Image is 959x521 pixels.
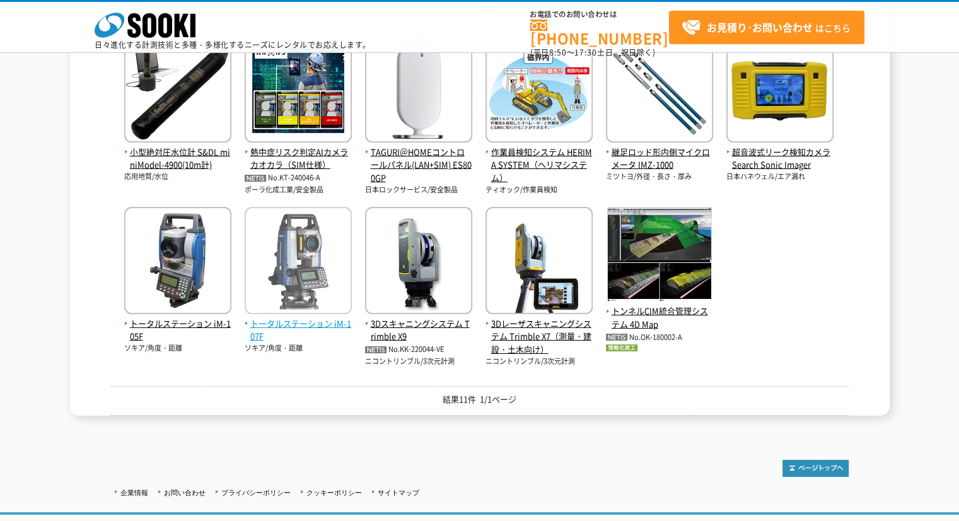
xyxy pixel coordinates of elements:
[485,207,593,317] img: Trimble X7（測量・建設・土木向け）
[120,489,148,496] a: 企業情報
[365,146,472,185] span: TAGURI＠HOMEコントロールパネル(LAN+SIM) ES800GP
[221,489,291,496] a: プライバシーポリシー
[365,185,472,196] p: 日本ロックサービス/安全製品
[726,146,834,172] span: 超音波式リーク検知カメラ Search Sonic Imager
[365,356,472,367] p: ニコントリンブル/3次元計測
[530,20,669,45] a: [PHONE_NUMBER]
[245,304,352,343] a: トータルステーション iM-107F
[124,304,231,343] a: トータルステーション iM-105F
[485,146,593,185] span: 作業員検知システム HERIMA SYSTEM（ヘリマシステム）
[606,331,713,344] p: No.OK-180002-A
[606,292,713,331] a: トンネルCIM統合管理システム 4D Map
[606,132,713,172] a: 継足ロッド形内側マイクロメータ IMZ-1000
[606,146,713,172] span: 継足ロッド形内側マイクロメータ IMZ-1000
[124,146,231,172] span: 小型絶対圧水位計 S&DL miniModel-4900(10m計)
[606,35,713,146] img: IMZ-1000
[485,185,593,196] p: ティオック/作業員検知
[365,35,472,146] img: ES800GP
[124,35,231,146] img: S&DL miniModel-4900(10m計)
[530,11,669,18] span: お電話でのお問い合わせは
[782,460,849,477] img: トップページへ
[245,35,352,146] img: カオカラ（SIM仕様）
[485,132,593,185] a: 作業員検知システム HERIMA SYSTEM（ヘリマシステム）
[485,304,593,356] a: 3Dレーザスキャニングシステム Trimble X7（測量・建設・土木向け）
[549,47,567,58] span: 8:50
[485,317,593,356] span: 3Dレーザスキャニングシステム Trimble X7（測量・建設・土木向け）
[245,343,352,354] p: ソキア/角度・距離
[365,317,472,344] span: 3Dスキャニングシステム Trimble X9
[485,35,593,146] img: HERIMA SYSTEM（ヘリマシステム）
[606,207,713,305] img: トンネルCIM統合管理システム 4D Map
[124,207,231,317] img: iM-105F
[365,207,472,317] img: Trimble X9
[111,393,849,406] p: 結果11件 1/1ページ
[485,356,593,367] p: ニコントリンブル/3次元計測
[245,317,352,344] span: トータルステーション iM-107F
[726,35,834,146] img: Search Sonic Imager
[245,185,352,196] p: ポーラ化成工業/安全製品
[245,146,352,172] span: 熱中症リスク判定AIカメラ カオカラ（SIM仕様）
[124,132,231,172] a: 小型絶対圧水位計 S&DL miniModel-4900(10m計)
[306,489,362,496] a: クッキーポリシー
[669,11,864,44] a: お見積り･お問い合わせはこちら
[707,20,813,35] strong: お見積り･お問い合わせ
[530,47,655,58] span: (平日 ～ 土日、祝日除く)
[365,343,472,356] p: No.KK-220044-VE
[726,172,834,182] p: 日本ハネウェル/エア漏れ
[164,489,206,496] a: お問い合わせ
[245,172,352,185] p: No.KT-240046-A
[574,47,597,58] span: 17:30
[378,489,419,496] a: サイトマップ
[365,132,472,185] a: TAGURI＠HOMEコントロールパネル(LAN+SIM) ES800GP
[606,305,713,331] span: トンネルCIM統合管理システム 4D Map
[124,317,231,344] span: トータルステーション iM-105F
[95,41,371,49] p: 日々進化する計測技術と多種・多様化するニーズにレンタルでお応えします。
[606,172,713,182] p: ミツトヨ/外径・長さ・厚み
[124,172,231,182] p: 応用地質/水位
[726,132,834,172] a: 超音波式リーク検知カメラ Search Sonic Imager
[365,304,472,343] a: 3Dスキャニングシステム Trimble X9
[245,132,352,172] a: 熱中症リスク判定AIカメラ カオカラ（SIM仕様）
[245,207,352,317] img: iM-107F
[606,344,637,351] img: 情報化施工
[124,343,231,354] p: ソキア/角度・距離
[682,18,851,37] span: はこちら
